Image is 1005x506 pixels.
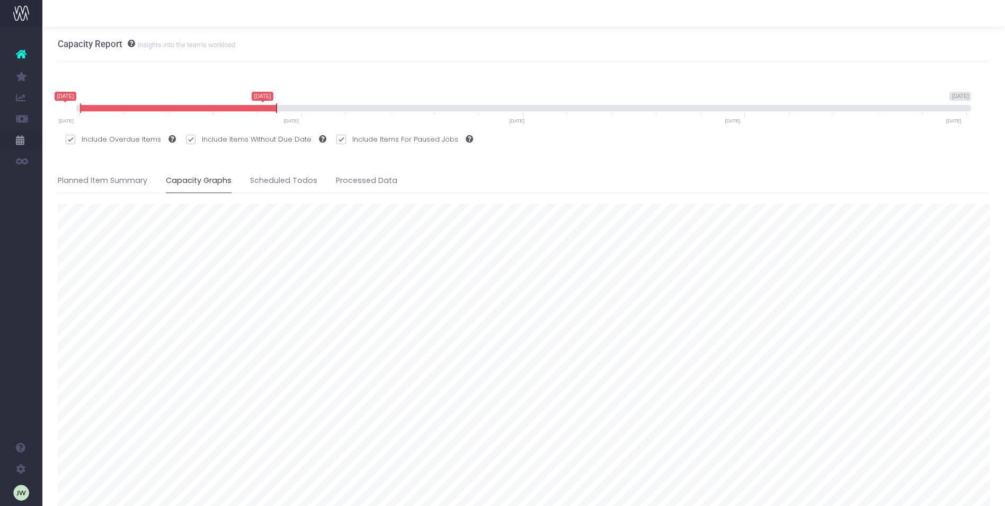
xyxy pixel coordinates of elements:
[508,119,526,124] span: [DATE]
[66,134,176,145] label: Include Overdue Items
[949,92,971,100] span: [DATE]
[135,39,235,49] small: Insights into the team's workload
[282,119,300,124] span: [DATE]
[186,134,326,145] label: Include Items Without Due Date
[336,134,473,145] label: Include Items For Paused Jobs
[57,119,75,124] span: [DATE]
[252,92,273,100] span: [DATE]
[724,119,742,124] span: [DATE]
[58,169,147,193] a: Planned Item Summary
[13,485,29,501] img: images/default_profile_image.png
[336,169,397,193] a: Processed Data
[58,39,235,49] h3: Capacity Report
[166,169,232,193] a: Capacity Graphs
[250,169,317,193] a: Scheduled Todos
[55,92,76,100] span: [DATE]
[945,119,963,124] span: [DATE]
